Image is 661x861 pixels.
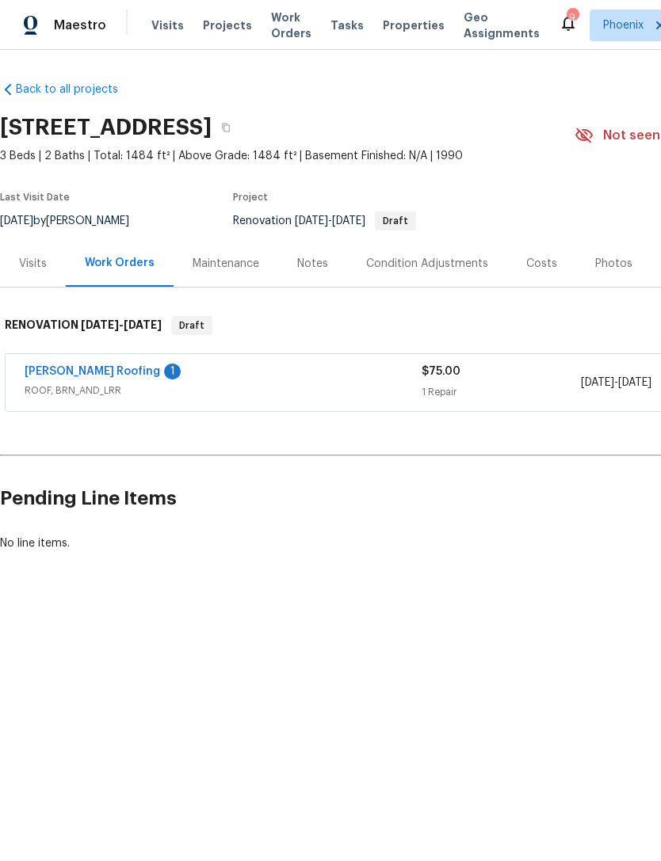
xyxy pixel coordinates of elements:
span: Geo Assignments [464,10,540,41]
span: Visits [151,17,184,33]
span: Draft [173,318,211,333]
div: Costs [526,256,557,272]
span: - [295,215,365,227]
span: - [81,319,162,330]
div: Condition Adjustments [366,256,488,272]
span: [DATE] [295,215,328,227]
span: [DATE] [618,377,651,388]
span: [DATE] [332,215,365,227]
span: - [581,375,651,390]
span: [DATE] [81,319,119,330]
span: Project [233,192,268,202]
span: Draft [376,216,415,226]
div: 1 [164,364,181,379]
span: Maestro [54,17,106,33]
span: Properties [383,17,445,33]
span: Phoenix [603,17,644,33]
div: Notes [297,256,328,272]
div: Visits [19,256,47,272]
div: 1 Repair [422,384,580,400]
div: Maintenance [193,256,259,272]
span: ROOF, BRN_AND_LRR [25,383,422,398]
div: Photos [595,256,632,272]
button: Copy Address [212,113,240,142]
span: Projects [203,17,252,33]
div: 9 [567,10,578,25]
span: $75.00 [422,366,460,377]
span: Renovation [233,215,416,227]
span: Tasks [330,20,364,31]
span: Work Orders [271,10,311,41]
h6: RENOVATION [5,316,162,335]
div: Work Orders [85,255,155,271]
span: [DATE] [581,377,614,388]
a: [PERSON_NAME] Roofing [25,366,160,377]
span: [DATE] [124,319,162,330]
